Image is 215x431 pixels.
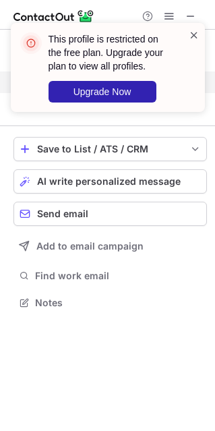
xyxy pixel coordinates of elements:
[49,32,173,73] header: This profile is restricted on the free plan. Upgrade your plan to view all profiles.
[49,81,156,103] button: Upgrade Now
[13,137,207,161] button: save-profile-one-click
[13,266,207,285] button: Find work email
[35,270,202,282] span: Find work email
[20,32,42,54] img: error
[13,8,94,24] img: ContactOut v5.3.10
[13,202,207,226] button: Send email
[37,144,183,154] div: Save to List / ATS / CRM
[73,86,131,97] span: Upgrade Now
[37,176,181,187] span: AI write personalized message
[36,241,144,252] span: Add to email campaign
[35,297,202,309] span: Notes
[37,208,88,219] span: Send email
[13,234,207,258] button: Add to email campaign
[13,169,207,194] button: AI write personalized message
[13,293,207,312] button: Notes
